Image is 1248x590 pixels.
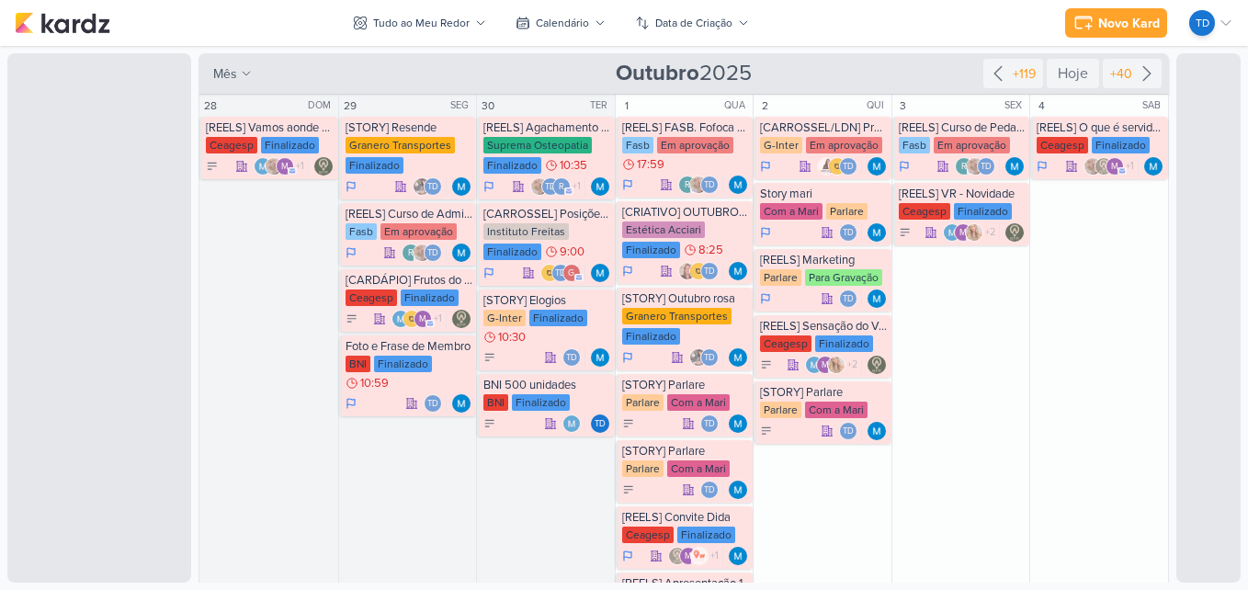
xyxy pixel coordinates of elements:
[817,157,835,176] img: Amannda Primo
[709,549,719,563] span: +1
[622,378,750,392] div: [STORY] Parlare
[760,425,773,437] div: A Fazer
[622,120,750,135] div: [REELS] FASB. Fofoca acadêmica
[452,244,471,262] div: Responsável: MARIANA MIRANDA
[591,348,609,367] div: Responsável: MARIANA MIRANDA
[403,310,421,328] img: IDBOX - Agência de Design
[954,223,972,242] div: mlegnaioli@gmail.com
[1196,15,1209,31] p: Td
[760,253,888,267] div: [REELS] Marketing
[483,266,494,280] div: Em Andamento
[845,357,857,372] span: +2
[360,377,389,390] span: 10:59
[679,547,698,565] div: mlegnaioli@gmail.com
[1005,157,1024,176] div: Responsável: MARIANA MIRANDA
[667,460,730,477] div: Com a Mari
[678,176,723,194] div: Colaboradores: roberta.pecora@fasb.com.br, Sarah Violante, Thais de carvalho
[868,356,886,374] div: Responsável: Leviê Agência de Marketing Digital
[1005,223,1024,242] img: Leviê Agência de Marketing Digital
[729,414,747,433] div: Responsável: MARIANA MIRANDA
[1111,163,1118,172] p: m
[380,223,457,240] div: Em aprovação
[839,223,857,242] div: Thais de carvalho
[689,348,708,367] img: Everton Granero
[622,510,750,525] div: [REELS] Convite Dida
[704,181,715,190] p: Td
[839,157,857,176] div: Thais de carvalho
[729,481,747,499] div: Responsável: MARIANA MIRANDA
[805,269,882,286] div: Para Gravação
[483,293,611,308] div: [STORY] Elogios
[562,414,581,433] img: MARIANA MIRANDA
[483,157,541,174] div: Finalizado
[704,420,715,429] p: Td
[700,262,719,280] div: Thais de carvalho
[391,310,447,328] div: Colaboradores: MARIANA MIRANDA, IDBOX - Agência de Design, mlegnaioli@gmail.com, Thais de carvalho
[839,223,862,242] div: Colaboradores: Thais de carvalho
[899,159,910,174] div: Em Andamento
[622,137,653,153] div: Fasb
[868,157,886,176] div: Responsável: MARIANA MIRANDA
[591,264,609,282] div: Responsável: MARIANA MIRANDA
[622,527,674,543] div: Ceagesp
[934,137,1010,153] div: Em aprovação
[755,96,774,115] div: 2
[541,177,560,196] div: Thais de carvalho
[424,394,442,413] div: Thais de carvalho
[729,348,747,367] div: Responsável: MARIANA MIRANDA
[704,486,715,495] p: Td
[346,356,370,372] div: BNI
[568,269,574,278] p: g
[668,547,723,565] div: Colaboradores: Leviê Agência de Marketing Digital, mlegnaioli@gmail.com, ow se liga, Thais de car...
[294,159,304,174] span: +1
[591,177,609,196] div: Responsável: MARIANA MIRANDA
[961,163,967,172] p: r
[346,339,473,354] div: Foto e Frase de Membro
[402,244,420,262] div: roberta.pecora@fasb.com.br
[432,312,442,326] span: +1
[729,414,747,433] img: MARIANA MIRANDA
[1095,157,1113,176] img: Leviê Agência de Marketing Digital
[424,177,442,196] div: Thais de carvalho
[452,177,471,196] img: MARIANA MIRANDA
[595,420,606,429] p: Td
[15,12,110,34] img: kardz.app
[899,187,1027,201] div: [REELS] VR - Novidade
[346,157,403,174] div: Finalizado
[540,264,559,282] img: IDBOX - Agência de Design
[427,183,438,192] p: Td
[346,289,397,306] div: Ceagesp
[1005,157,1024,176] img: MARIANA MIRANDA
[414,310,432,328] div: mlegnaioli@gmail.com
[483,223,569,240] div: Instituto Freitas
[483,417,496,430] div: A Fazer
[760,203,823,220] div: Com a Mari
[483,120,611,135] div: [REELS] Agachamento com peso é padrão ouro no tratamento de dor na lombar
[622,460,664,477] div: Parlare
[760,187,888,201] div: Story mari
[427,249,438,258] p: Td
[512,394,570,411] div: Finalizado
[729,176,747,194] img: MARIANA MIRANDA
[729,547,747,565] div: Responsável: MARIANA MIRANDA
[622,350,633,365] div: Em Andamento
[805,402,868,418] div: Com a Mari
[868,289,886,308] img: MARIANA MIRANDA
[1106,157,1124,176] div: mlegnaioli@gmail.com
[562,414,585,433] div: Colaboradores: MARIANA MIRANDA
[566,354,577,363] p: Td
[868,289,886,308] div: Responsável: MARIANA MIRANDA
[622,394,664,411] div: Parlare
[618,96,636,115] div: 1
[1098,14,1160,33] div: Novo Kard
[622,549,633,563] div: Em Andamento
[700,348,719,367] div: Thais de carvalho
[678,262,723,280] div: Colaboradores: Tatiane Acciari, IDBOX - Agência de Design, Thais de carvalho
[899,226,912,239] div: A Fazer
[959,229,967,238] p: m
[1037,137,1088,153] div: Ceagesp
[685,181,690,190] p: r
[622,328,680,345] div: Finalizado
[1092,137,1150,153] div: Finalizado
[760,137,802,153] div: G-Inter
